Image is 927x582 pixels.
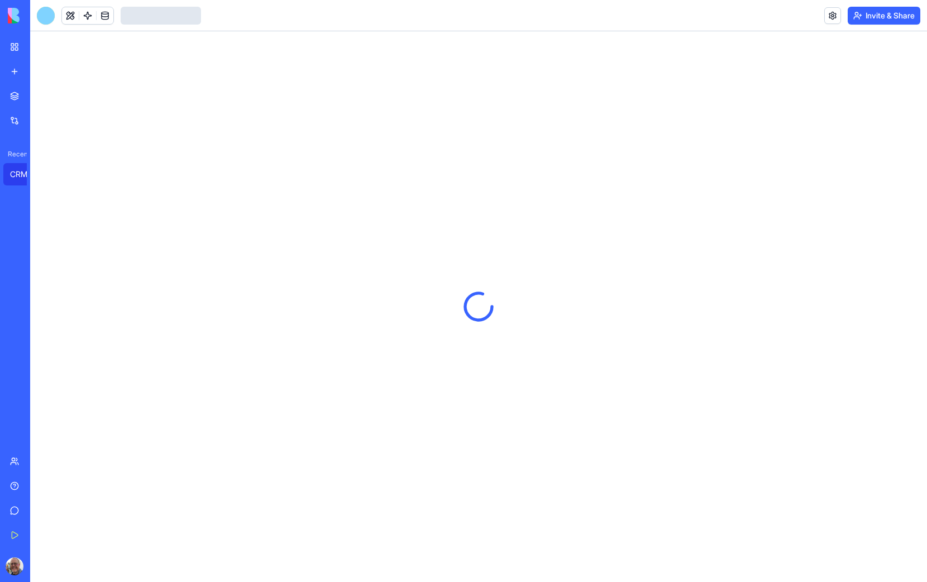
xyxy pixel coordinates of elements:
div: CRM Pro [10,169,41,180]
a: CRM Pro [3,163,48,185]
span: Recent [3,150,27,159]
img: ACg8ocJoZ--3nPy3YNcbeWgcUlEZso3V16ts8-9rhSiQCzdDOu8ZkfNycw=s96-c [6,557,23,575]
button: Invite & Share [848,7,920,25]
img: logo [8,8,77,23]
